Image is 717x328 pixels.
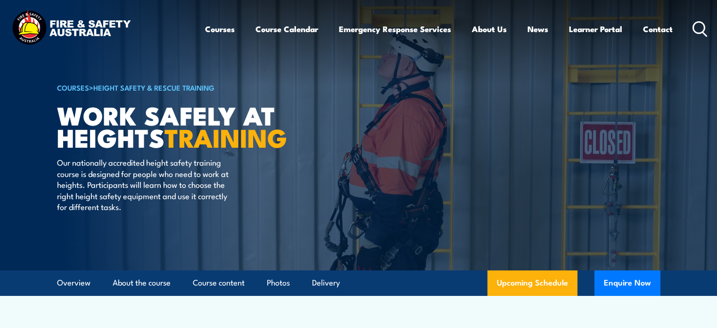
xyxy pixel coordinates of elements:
[267,270,290,295] a: Photos
[57,157,229,212] p: Our nationally accredited height safety training course is designed for people who need to work a...
[312,270,340,295] a: Delivery
[113,270,171,295] a: About the course
[165,117,287,156] strong: TRAINING
[255,17,318,42] a: Course Calendar
[57,82,290,93] h6: >
[193,270,245,295] a: Course content
[339,17,451,42] a: Emergency Response Services
[57,270,91,295] a: Overview
[57,82,89,93] a: COURSES
[594,270,660,296] button: Enquire Now
[569,17,622,42] a: Learner Portal
[487,270,577,296] a: Upcoming Schedule
[527,17,548,42] a: News
[57,104,290,148] h1: Work Safely at Heights
[643,17,673,42] a: Contact
[93,82,214,93] a: Height Safety & Rescue Training
[472,17,507,42] a: About Us
[205,17,235,42] a: Courses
